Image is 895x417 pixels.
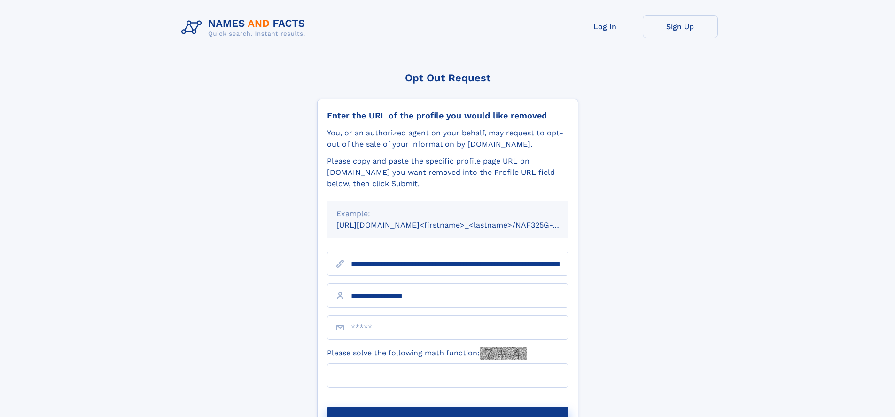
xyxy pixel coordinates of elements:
[643,15,718,38] a: Sign Up
[327,347,527,360] label: Please solve the following math function:
[327,156,568,189] div: Please copy and paste the specific profile page URL on [DOMAIN_NAME] you want removed into the Pr...
[568,15,643,38] a: Log In
[317,72,578,84] div: Opt Out Request
[178,15,313,40] img: Logo Names and Facts
[336,220,586,229] small: [URL][DOMAIN_NAME]<firstname>_<lastname>/NAF325G-xxxxxxxx
[336,208,559,220] div: Example:
[327,127,568,150] div: You, or an authorized agent on your behalf, may request to opt-out of the sale of your informatio...
[327,110,568,121] div: Enter the URL of the profile you would like removed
